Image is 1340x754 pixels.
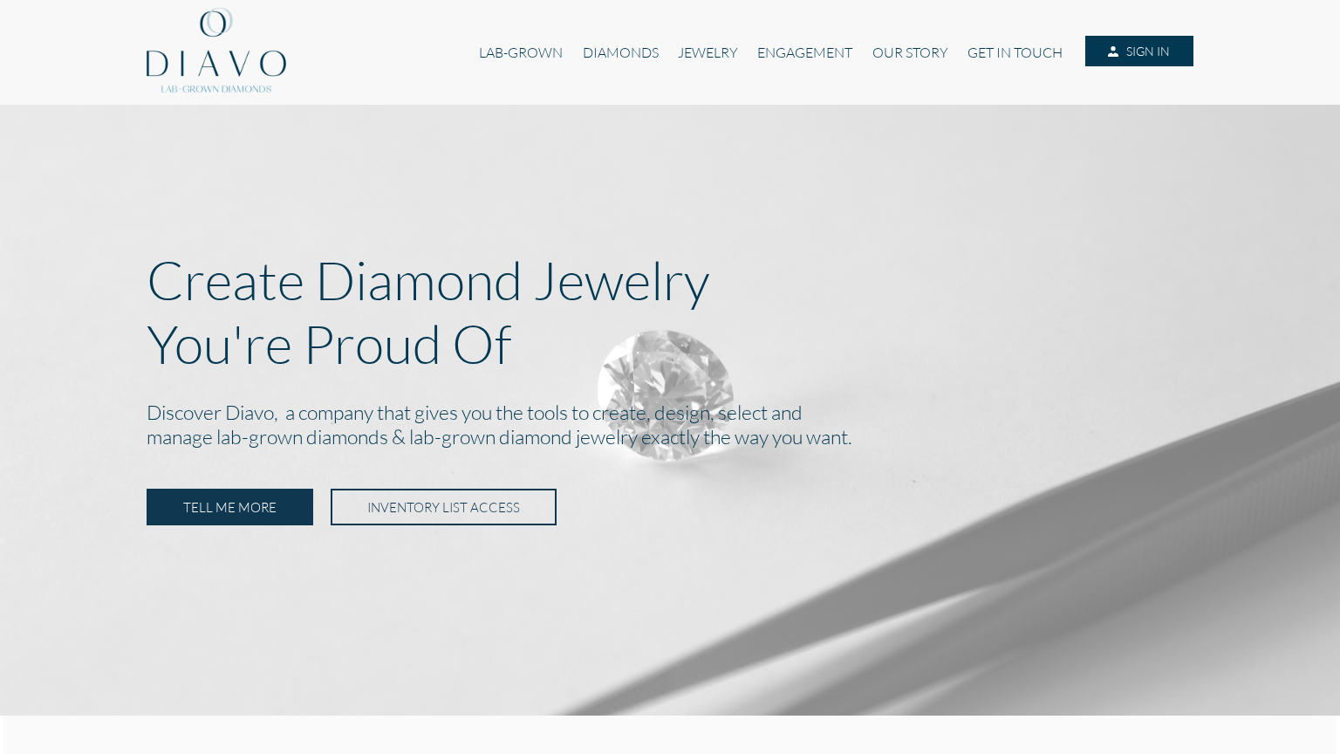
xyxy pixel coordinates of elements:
[748,36,862,69] a: ENGAGEMENT
[147,248,1193,375] p: Create Diamond Jewelry You're Proud Of
[147,489,313,525] a: TELL ME MORE
[331,489,557,525] a: INVENTORY LIST ACCESS
[958,36,1072,69] a: GET IN TOUCH
[863,36,958,69] a: OUR STORY
[573,36,668,69] a: DIAMONDS
[1085,36,1193,67] a: SIGN IN
[147,396,1193,456] h2: Discover Diavo, a company that gives you the tools to create, design, select and manage lab-grown...
[668,36,748,69] a: JEWELRY
[469,36,572,69] a: LAB-GROWN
